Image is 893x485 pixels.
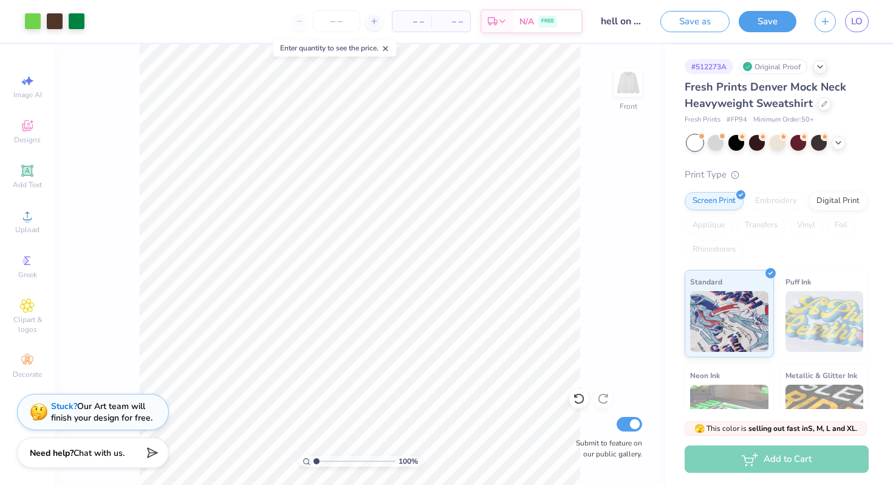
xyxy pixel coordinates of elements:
[13,370,42,379] span: Decorate
[569,438,642,459] label: Submit to feature on our public gallery.
[439,15,463,28] span: – –
[685,241,744,259] div: Rhinestones
[74,447,125,459] span: Chat with us.
[18,270,37,280] span: Greek
[748,424,856,433] strong: selling out fast in S, M, L and XL
[851,15,863,29] span: LO
[660,11,730,32] button: Save as
[685,59,733,74] div: # 512273A
[694,423,705,435] span: 🫣
[616,71,640,95] img: Front
[690,275,722,288] span: Standard
[694,423,858,434] span: This color is .
[273,40,397,57] div: Enter quantity to see the price.
[14,135,41,145] span: Designs
[753,115,814,125] span: Minimum Order: 50 +
[30,447,74,459] strong: Need help?
[739,11,796,32] button: Save
[400,15,424,28] span: – –
[737,216,785,235] div: Transfers
[690,369,720,382] span: Neon Ink
[747,192,805,210] div: Embroidery
[785,275,811,288] span: Puff Ink
[685,216,733,235] div: Applique
[592,9,651,33] input: Untitled Design
[620,101,637,112] div: Front
[789,216,823,235] div: Vinyl
[13,180,42,190] span: Add Text
[685,168,869,182] div: Print Type
[6,315,49,334] span: Clipart & logos
[51,401,77,412] strong: Stuck?
[727,115,747,125] span: # FP94
[13,90,42,100] span: Image AI
[313,10,360,32] input: – –
[739,59,807,74] div: Original Proof
[519,15,534,28] span: N/A
[15,225,39,235] span: Upload
[685,80,846,111] span: Fresh Prints Denver Mock Neck Heavyweight Sweatshirt
[809,192,867,210] div: Digital Print
[845,11,869,32] a: LO
[690,291,768,352] img: Standard
[785,291,864,352] img: Puff Ink
[685,192,744,210] div: Screen Print
[785,369,857,382] span: Metallic & Glitter Ink
[827,216,855,235] div: Foil
[541,17,554,26] span: FREE
[785,385,864,445] img: Metallic & Glitter Ink
[690,385,768,445] img: Neon Ink
[399,456,418,467] span: 100 %
[51,401,152,424] div: Our Art team will finish your design for free.
[685,115,720,125] span: Fresh Prints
